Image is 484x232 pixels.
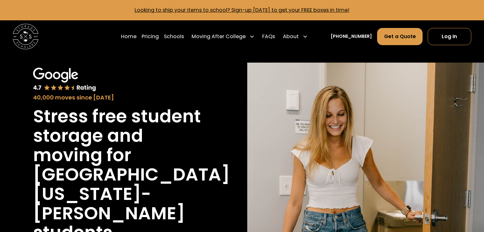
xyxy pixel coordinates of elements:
div: 40,000 moves since [DATE] [33,93,204,102]
a: Schools [164,28,184,45]
div: Moving After College [192,33,246,40]
a: Looking to ship your items to school? Sign-up [DATE] to get your FREE boxes in time! [135,6,349,14]
h1: [GEOGRAPHIC_DATA][US_STATE]-[PERSON_NAME] [33,165,230,223]
img: Storage Scholars main logo [13,24,39,50]
a: FAQs [262,28,275,45]
div: Moving After College [189,28,257,45]
a: Home [121,28,137,45]
a: Get a Quote [377,28,422,45]
img: Google 4.7 star rating [33,68,96,92]
a: Log In [428,28,471,45]
a: [PHONE_NUMBER] [331,33,372,40]
a: Pricing [142,28,159,45]
div: About [280,28,310,45]
div: About [283,33,299,40]
h1: Stress free student storage and moving for [33,107,204,165]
